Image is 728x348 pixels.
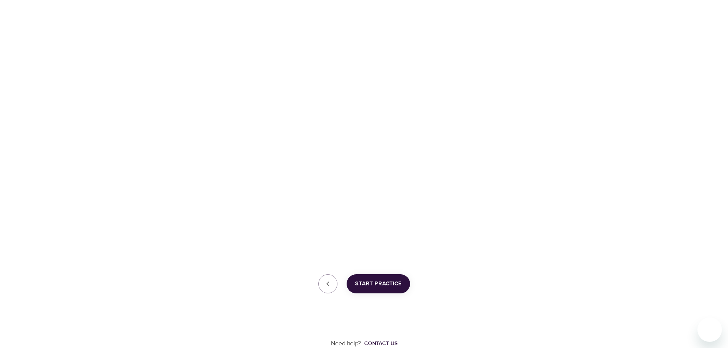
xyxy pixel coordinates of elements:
iframe: Button to launch messaging window [697,317,722,342]
div: Contact us [364,340,397,347]
p: Need help? [331,339,361,348]
a: Contact us [361,340,397,347]
span: Start Practice [355,279,402,289]
button: Start Practice [347,274,410,293]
